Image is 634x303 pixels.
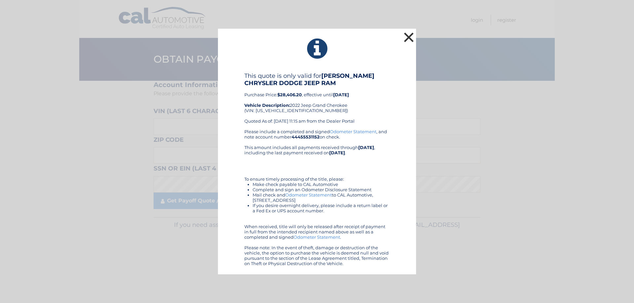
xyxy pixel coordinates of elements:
[253,187,390,192] li: Complete and sign an Odometer Disclosure Statement
[329,150,345,155] b: [DATE]
[358,145,374,150] b: [DATE]
[244,72,374,87] b: [PERSON_NAME] CHRYSLER DODGE JEEP RAM
[253,203,390,213] li: If you desire overnight delivery, please include a return label or a Fed Ex or UPS account number.
[292,134,320,139] b: 44455531152
[253,192,390,203] li: Mail check and to CAL Automotive, [STREET_ADDRESS]
[330,129,376,134] a: Odometer Statement
[244,72,390,87] h4: This quote is only valid for
[402,31,415,44] button: ×
[244,72,390,129] div: Purchase Price: , effective until 2022 Jeep Grand Cherokee (VIN: [US_VEHICLE_IDENTIFICATION_NUMBE...
[253,182,390,187] li: Make check payable to CAL Automotive
[244,103,290,108] strong: Vehicle Description:
[285,192,332,197] a: Odometer Statement
[333,92,349,97] b: [DATE]
[244,129,390,266] div: Please include a completed and signed , and note account number on check. This amount includes al...
[277,92,302,97] b: $28,406.20
[294,234,340,240] a: Odometer Statement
